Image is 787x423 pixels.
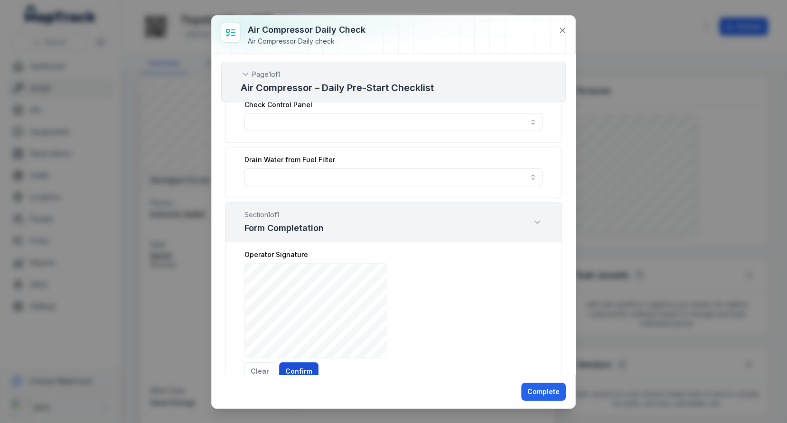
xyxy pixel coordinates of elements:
label: Check Control Panel [244,100,312,110]
h3: Air Compressor Daily check [248,23,365,37]
label: Operator Signature [244,250,308,259]
h3: Form Completation [244,221,324,235]
label: Drain Water from Fuel Filter [244,155,335,165]
button: Complete [521,383,566,401]
div: Air Compressor Daily check [248,37,365,46]
h2: Air Compressor – Daily Pre-Start Checklist [241,81,546,94]
span: Page 1 of 1 [252,70,280,79]
button: Expand [532,217,543,228]
button: Clear [244,362,275,380]
span: Section 1 of 1 [244,210,324,220]
button: Confirm [279,362,319,380]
